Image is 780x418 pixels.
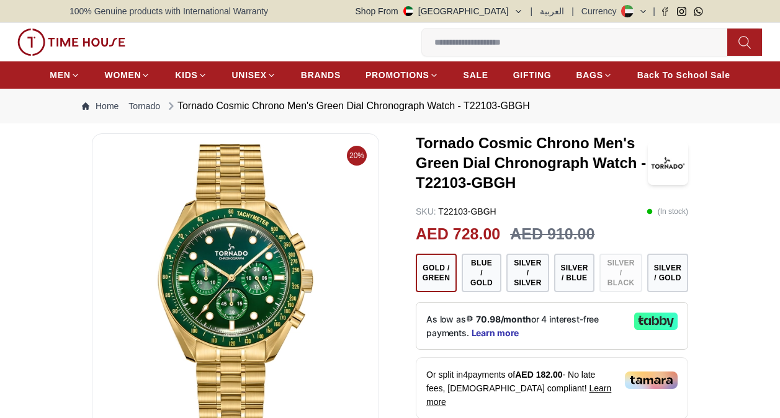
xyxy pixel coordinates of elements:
[301,64,341,86] a: BRANDS
[576,64,612,86] a: BAGS
[82,100,119,112] a: Home
[232,64,276,86] a: UNISEX
[426,383,611,407] span: Learn more
[464,64,488,86] a: SALE
[513,64,552,86] a: GIFTING
[165,99,530,113] div: Tornado Cosmic Chrono Men's Green Dial Chronograph Watch - T22103-GBGH
[464,69,488,81] span: SALE
[653,5,655,17] span: |
[105,69,141,81] span: WOMEN
[510,223,594,246] h3: AED 910.00
[647,254,688,292] button: Silver / Gold
[416,223,500,246] h2: AED 728.00
[416,254,457,292] button: Gold / Green
[637,69,730,81] span: Back To School Sale
[554,254,594,292] button: Silver / Blue
[175,69,197,81] span: KIDS
[694,7,703,16] a: Whatsapp
[232,69,267,81] span: UNISEX
[637,64,730,86] a: Back To School Sale
[677,7,686,16] a: Instagram
[50,69,70,81] span: MEN
[625,371,678,389] img: Tamara
[69,89,711,123] nav: Breadcrumb
[416,133,648,193] h3: Tornado Cosmic Chrono Men's Green Dial Chronograph Watch - T22103-GBGH
[462,254,501,292] button: Blue / Gold
[356,5,523,17] button: Shop From[GEOGRAPHIC_DATA]
[416,207,436,216] span: SKU :
[128,100,160,112] a: Tornado
[540,5,564,17] button: العربية
[50,64,79,86] a: MEN
[365,64,439,86] a: PROMOTIONS
[531,5,533,17] span: |
[572,5,574,17] span: |
[515,370,562,380] span: AED 182.00
[416,205,496,218] p: T22103-GBGH
[69,5,268,17] span: 100% Genuine products with International Warranty
[105,64,151,86] a: WOMEN
[506,254,549,292] button: Silver / Silver
[647,205,688,218] p: ( In stock )
[581,5,622,17] div: Currency
[576,69,603,81] span: BAGS
[648,141,688,185] img: Tornado Cosmic Chrono Men's Green Dial Chronograph Watch - T22103-GBGH
[301,69,341,81] span: BRANDS
[365,69,429,81] span: PROMOTIONS
[660,7,670,16] a: Facebook
[347,146,367,166] span: 20%
[403,6,413,16] img: United Arab Emirates
[175,64,207,86] a: KIDS
[513,69,552,81] span: GIFTING
[17,29,125,56] img: ...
